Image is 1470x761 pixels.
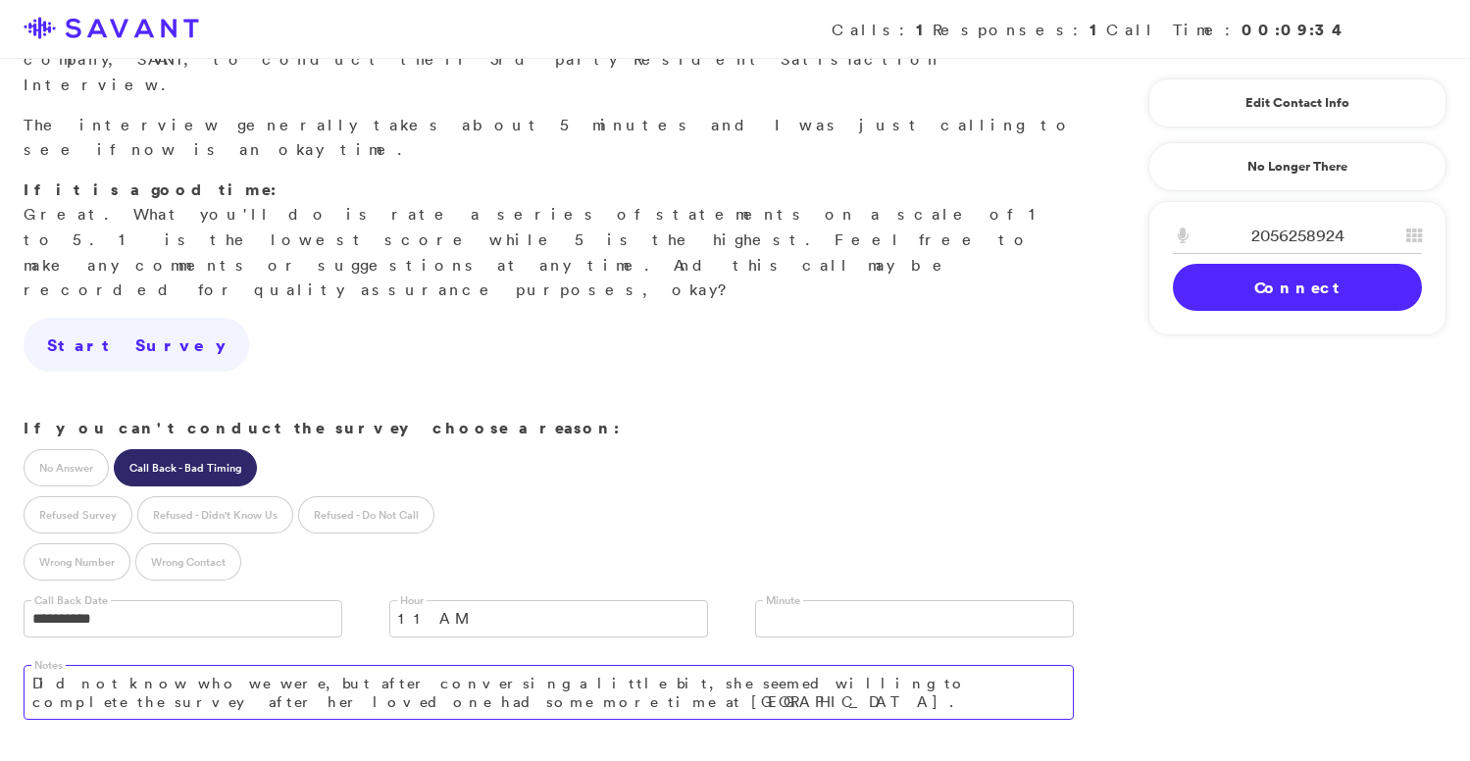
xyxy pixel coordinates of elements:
[24,543,130,581] label: Wrong Number
[137,496,293,533] label: Refused - Didn't Know Us
[24,417,620,438] strong: If you can't conduct the survey choose a reason:
[1090,19,1106,40] strong: 1
[1242,19,1348,40] strong: 00:09:34
[298,496,434,533] label: Refused - Do Not Call
[397,593,427,608] label: Hour
[114,449,257,486] label: Call Back - Bad Timing
[31,593,111,608] label: Call Back Date
[24,178,1074,303] p: Great. What you'll do is rate a series of statements on a scale of 1 to 5. 1 is the lowest score ...
[24,449,109,486] label: No Answer
[24,113,1074,163] p: The interview generally takes about 5 minutes and I was just calling to see if now is an okay time.
[24,178,277,200] strong: If it is a good time:
[916,19,933,40] strong: 1
[135,543,241,581] label: Wrong Contact
[31,658,66,673] label: Notes
[24,496,132,533] label: Refused Survey
[1173,264,1422,311] a: Connect
[1173,87,1422,119] a: Edit Contact Info
[24,318,249,373] a: Start Survey
[763,593,803,608] label: Minute
[1148,142,1446,191] a: No Longer There
[398,601,674,636] span: 11 AM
